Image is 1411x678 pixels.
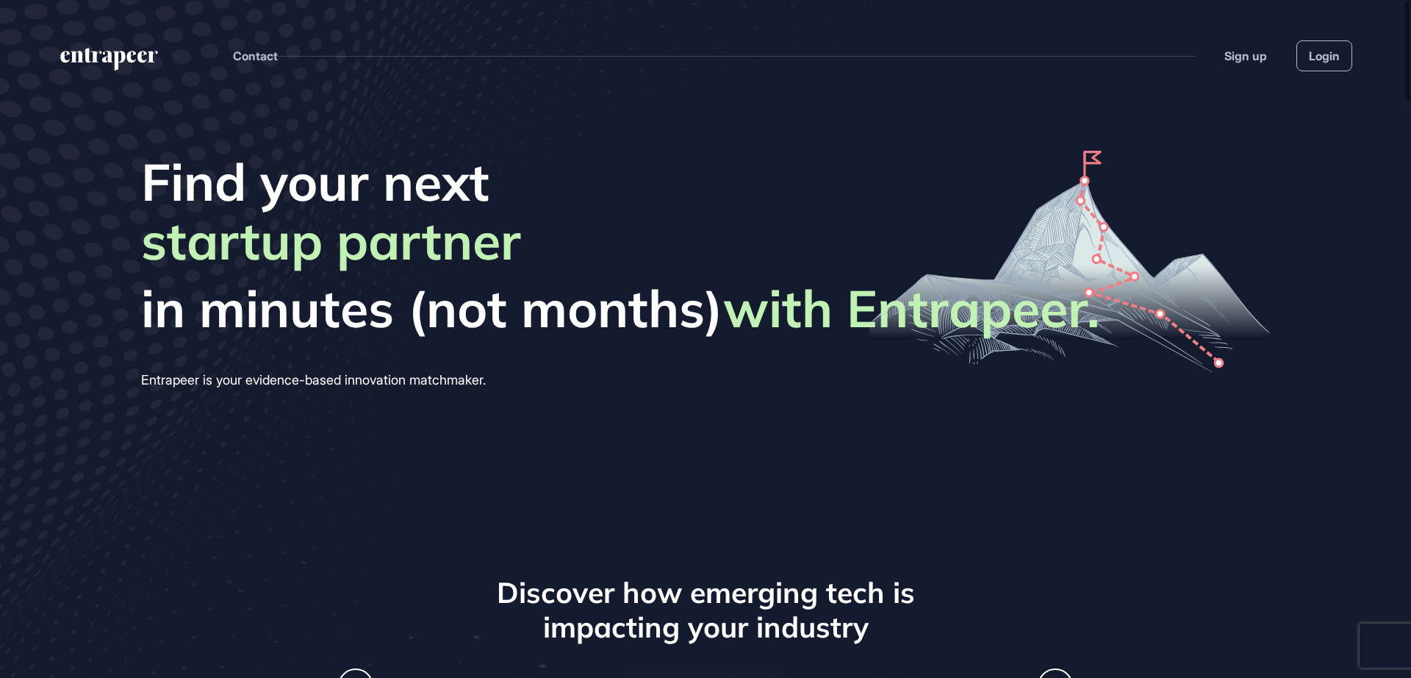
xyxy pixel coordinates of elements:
[1224,47,1267,65] a: Sign up
[338,610,1073,645] h3: impacting your industry
[141,277,1099,339] span: in minutes (not months)
[141,151,1099,213] span: Find your next
[141,368,1099,392] div: Entrapeer is your evidence-based innovation matchmaker.
[141,210,521,277] span: startup partner
[338,576,1073,610] h3: Discover how emerging tech is
[1296,40,1352,71] a: Login
[59,48,159,76] a: entrapeer-logo
[233,46,278,65] button: Contact
[723,276,1099,340] strong: with Entrapeer.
